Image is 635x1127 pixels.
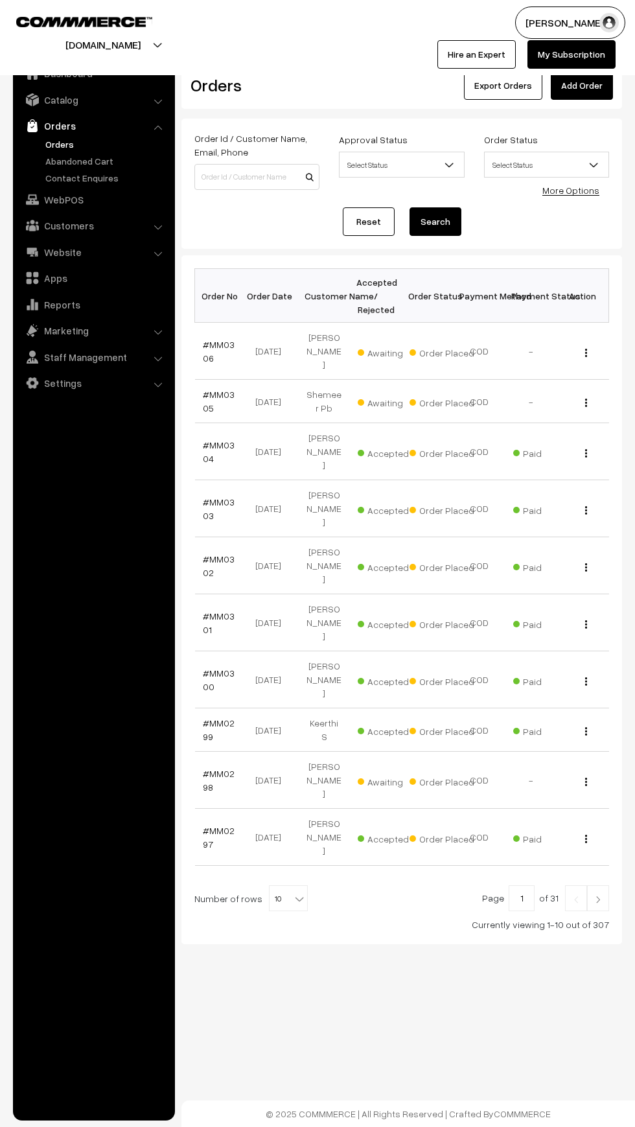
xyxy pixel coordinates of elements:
[410,721,474,738] span: Order Placed
[298,323,350,380] td: [PERSON_NAME]
[203,496,235,521] a: #MM0303
[16,345,170,369] a: Staff Management
[42,154,170,168] a: Abandoned Cart
[246,752,298,809] td: [DATE]
[485,154,608,176] span: Select Status
[16,319,170,342] a: Marketing
[298,380,350,423] td: Shemeer Pb
[542,185,599,196] a: More Options
[410,207,461,236] button: Search
[298,594,350,651] td: [PERSON_NAME]
[454,809,505,866] td: COD
[585,727,587,736] img: Menu
[570,896,582,903] img: Left
[454,708,505,752] td: COD
[246,651,298,708] td: [DATE]
[16,240,170,264] a: Website
[505,752,557,809] td: -
[203,825,235,850] a: #MM0297
[195,269,247,323] th: Order No
[410,443,474,460] span: Order Placed
[16,88,170,111] a: Catalog
[527,40,616,69] a: My Subscription
[454,423,505,480] td: COD
[16,214,170,237] a: Customers
[585,349,587,357] img: Menu
[358,772,422,789] span: Awaiting
[194,164,319,190] input: Order Id / Customer Name / Customer Email / Customer Phone
[203,339,235,364] a: #MM0306
[190,75,318,95] h2: Orders
[585,449,587,458] img: Menu
[298,752,350,809] td: [PERSON_NAME]
[246,594,298,651] td: [DATE]
[246,380,298,423] td: [DATE]
[585,563,587,572] img: Menu
[454,380,505,423] td: COD
[482,892,504,903] span: Page
[410,614,474,631] span: Order Placed
[454,594,505,651] td: COD
[246,269,298,323] th: Order Date
[551,71,613,100] a: Add Order
[42,171,170,185] a: Contact Enquires
[298,269,350,323] th: Customer Name
[539,892,559,903] span: of 31
[298,809,350,866] td: [PERSON_NAME]
[203,768,235,793] a: #MM0298
[246,323,298,380] td: [DATE]
[246,708,298,752] td: [DATE]
[298,651,350,708] td: [PERSON_NAME]
[505,269,557,323] th: Payment Status
[246,423,298,480] td: [DATE]
[513,557,578,574] span: Paid
[358,393,422,410] span: Awaiting
[298,537,350,594] td: [PERSON_NAME]
[203,439,235,464] a: #MM0304
[358,671,422,688] span: Accepted
[358,343,422,360] span: Awaiting
[20,29,186,61] button: [DOMAIN_NAME]
[340,154,463,176] span: Select Status
[16,114,170,137] a: Orders
[358,829,422,846] span: Accepted
[585,506,587,515] img: Menu
[410,557,474,574] span: Order Placed
[358,443,422,460] span: Accepted
[410,671,474,688] span: Order Placed
[298,708,350,752] td: Keerthi S
[16,17,152,27] img: COMMMERCE
[42,137,170,151] a: Orders
[339,152,464,178] span: Select Status
[298,423,350,480] td: [PERSON_NAME]
[505,380,557,423] td: -
[203,553,235,578] a: #MM0302
[599,13,619,32] img: user
[358,500,422,517] span: Accepted
[513,614,578,631] span: Paid
[437,40,516,69] a: Hire an Expert
[410,500,474,517] span: Order Placed
[454,752,505,809] td: COD
[270,886,307,912] span: 10
[269,885,308,911] span: 10
[16,188,170,211] a: WebPOS
[343,207,395,236] a: Reset
[181,1100,635,1127] footer: © 2025 COMMMERCE | All Rights Reserved | Crafted By
[402,269,454,323] th: Order Status
[246,480,298,537] td: [DATE]
[203,610,235,635] a: #MM0301
[454,269,505,323] th: Payment Method
[513,500,578,517] span: Paid
[513,443,578,460] span: Paid
[194,918,609,931] div: Currently viewing 1-10 out of 307
[454,480,505,537] td: COD
[513,829,578,846] span: Paid
[194,892,262,905] span: Number of rows
[410,772,474,789] span: Order Placed
[484,133,538,146] label: Order Status
[16,266,170,290] a: Apps
[585,778,587,786] img: Menu
[203,389,235,413] a: #MM0305
[358,721,422,738] span: Accepted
